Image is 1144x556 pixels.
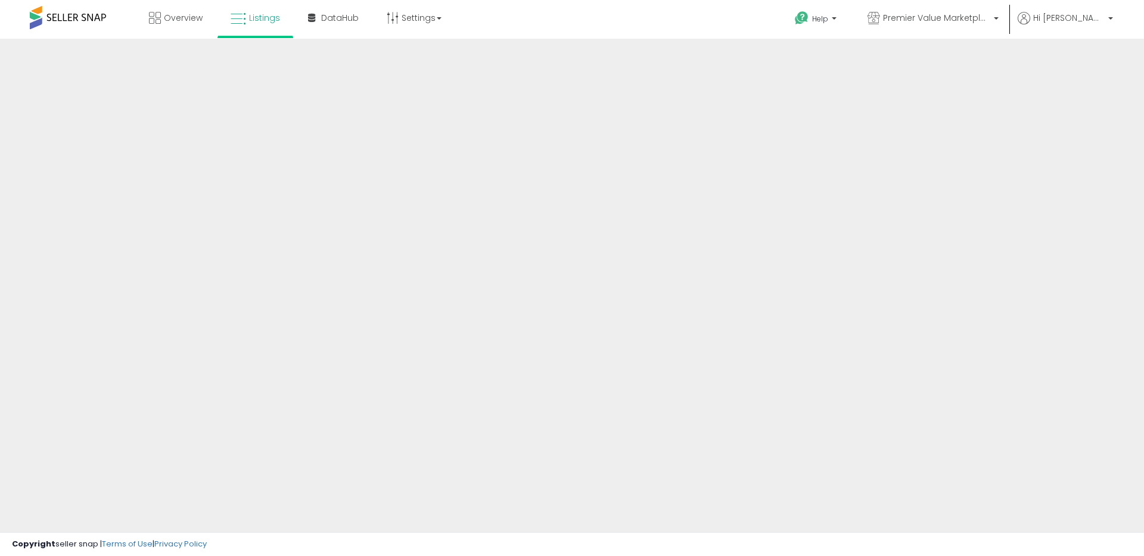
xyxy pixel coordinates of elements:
[164,12,203,24] span: Overview
[1033,12,1105,24] span: Hi [PERSON_NAME]
[883,12,990,24] span: Premier Value Marketplace LLC
[321,12,359,24] span: DataHub
[1018,12,1113,39] a: Hi [PERSON_NAME]
[794,11,809,26] i: Get Help
[249,12,280,24] span: Listings
[785,2,848,39] a: Help
[812,14,828,24] span: Help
